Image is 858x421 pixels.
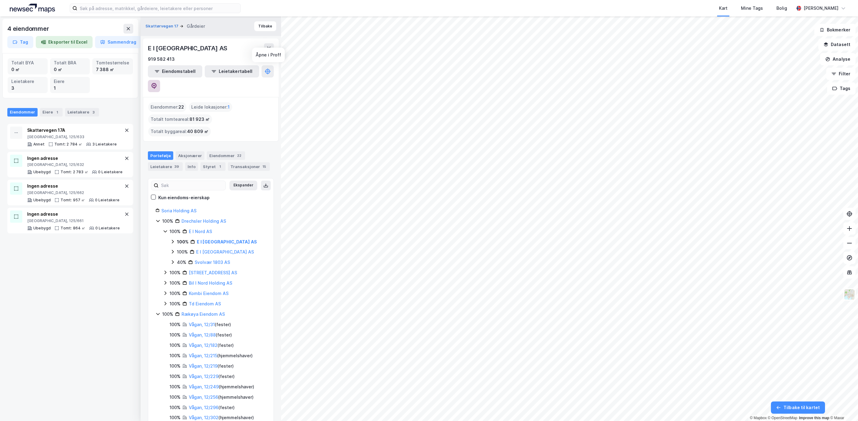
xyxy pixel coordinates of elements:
[189,352,253,359] div: ( hjemmelshaver )
[207,151,245,160] div: Eiendommer
[827,392,858,421] iframe: Chat Widget
[228,103,230,111] span: 1
[187,23,205,30] div: Gårdeier
[189,321,231,328] div: ( fester )
[11,85,44,92] div: 3
[170,383,181,390] div: 100%
[189,291,229,296] a: Kombi Eiendom AS
[173,164,180,170] div: 39
[771,401,825,414] button: Tilbake til kartet
[54,109,60,115] div: 1
[40,108,63,117] div: Eiere
[750,416,767,420] a: Mapbox
[27,127,117,134] div: Skattørvegen 17A
[170,404,181,411] div: 100%
[189,301,221,306] a: Td Eiendom AS
[170,362,181,370] div: 100%
[27,135,117,139] div: [GEOGRAPHIC_DATA], 125/633
[189,384,219,389] a: Vågan, 12/249
[170,228,181,235] div: 100%
[54,142,82,147] div: Tomt: 2 784 ㎡
[200,162,226,171] div: Styret
[236,153,243,159] div: 22
[96,66,129,73] div: 7 388 ㎡
[90,109,97,115] div: 3
[148,65,202,77] button: Eiendomstabell
[158,194,210,201] div: Kun eiendoms-eierskap
[827,82,856,95] button: Tags
[96,59,129,66] div: Tomtestørrelse
[170,279,181,287] div: 100%
[148,162,183,171] div: Leietakere
[148,151,173,160] div: Portefølje
[177,259,186,266] div: 40%
[7,24,50,34] div: 4 eiendommer
[261,164,267,170] div: 15
[826,68,856,80] button: Filter
[177,238,189,246] div: 100%
[170,321,181,328] div: 100%
[799,416,829,420] a: Improve this map
[170,331,181,339] div: 100%
[33,226,51,231] div: Ubebygd
[27,182,119,190] div: Ingen adresse
[54,66,86,73] div: 0 ㎡
[189,404,235,411] div: ( fester )
[61,198,85,203] div: Tomt: 957 ㎡
[189,322,215,327] a: Vågan, 12/31
[148,114,212,124] div: Totalt tomteareal :
[11,66,44,73] div: 0 ㎡
[159,181,226,190] input: Søk
[177,248,188,256] div: 100%
[196,249,254,254] a: E I [GEOGRAPHIC_DATA] AS
[827,392,858,421] div: Kontrollprogram for chat
[189,331,232,339] div: ( fester )
[818,38,856,51] button: Datasett
[161,208,196,213] a: Soria Holding AS
[148,43,229,53] div: E I [GEOGRAPHIC_DATA] AS
[189,270,237,275] a: [STREET_ADDRESS] AS
[189,343,218,348] a: Vågan, 12/182
[27,162,123,167] div: [GEOGRAPHIC_DATA], 125/632
[254,21,276,31] button: Tilbake
[33,170,51,175] div: Ubebygd
[178,103,184,111] span: 22
[61,226,85,231] div: Tomt: 864 ㎡
[162,311,173,318] div: 100%
[27,155,123,162] div: Ingen adresse
[814,24,856,36] button: Bokmerker
[189,405,218,410] a: Vågan, 12/296
[741,5,763,12] div: Mine Tags
[162,218,173,225] div: 100%
[170,300,181,308] div: 100%
[189,373,235,380] div: ( fester )
[182,218,226,224] a: Drechsler Holding AS
[27,210,120,218] div: Ingen adresse
[170,352,181,359] div: 100%
[176,151,204,160] div: Aksjonærer
[768,416,798,420] a: OpenStreetMap
[189,342,234,349] div: ( fester )
[189,102,232,112] div: Leide lokasjoner :
[98,170,123,175] div: 0 Leietakere
[205,65,259,77] button: Leietakertabell
[95,198,119,203] div: 0 Leietakere
[189,229,212,234] a: E I Nord AS
[33,198,51,203] div: Ubebygd
[148,56,175,63] div: 919 582 413
[145,23,180,29] button: Skattørvegen 17
[189,362,234,370] div: ( fester )
[54,78,86,85] div: Eiere
[92,142,117,147] div: 3 Leietakere
[148,102,186,112] div: Eiendommer :
[217,164,223,170] div: 1
[170,290,181,297] div: 100%
[820,53,856,65] button: Analyse
[189,374,218,379] a: Vågan, 12/229
[10,4,55,13] img: logo.a4113a55bc3d86da70a041830d287a7e.svg
[719,5,728,12] div: Kart
[7,36,33,48] button: Tag
[189,353,217,358] a: Vågan, 12/215
[54,59,86,66] div: Totalt BRA
[189,394,218,400] a: Vågan, 12/256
